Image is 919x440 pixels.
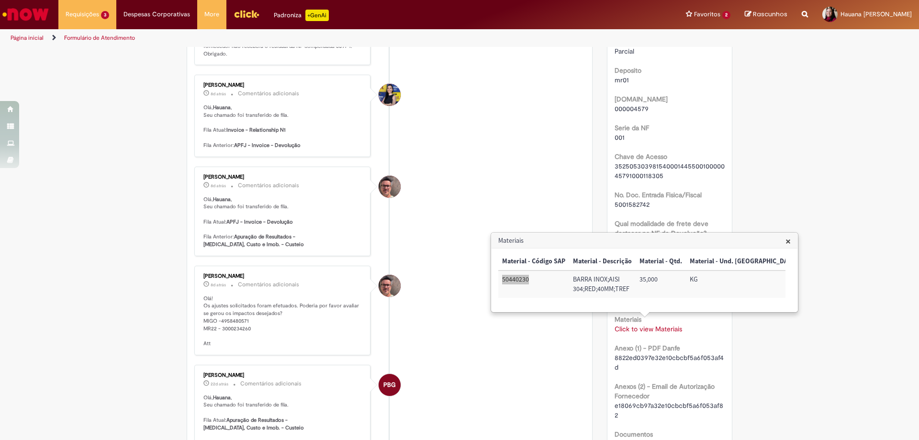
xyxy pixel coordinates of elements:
[203,196,363,248] p: Olá, , Seu chamado foi transferido de fila. Fila Atual: Fila Anterior:
[238,90,299,98] small: Comentários adicionais
[213,104,231,111] b: Hauana
[234,7,259,21] img: click_logo_yellow_360x200.png
[234,142,301,149] b: APFJ - Invoice - Devolução
[615,315,641,324] b: Materiais
[615,162,725,180] span: 35250530398154000144550010000045791000118305
[203,372,363,378] div: [PERSON_NAME]
[615,353,724,372] span: 8822ed0397e32e10cbcbf5a6f053af4d
[226,218,293,226] b: APFJ - Invoice - Devolução
[203,174,363,180] div: [PERSON_NAME]
[498,253,569,271] th: Material - Código SAP
[491,232,798,313] div: Materiais
[785,235,791,248] span: ×
[101,11,109,19] span: 3
[569,271,636,298] td: Material - Descrição: BARRA INOX;AISI 304;RED;40MM;TREF
[203,273,363,279] div: [PERSON_NAME]
[636,271,686,298] td: Material - Qtd.: 35,000
[7,29,605,47] ul: Trilhas de página
[615,104,649,113] span: 000004579
[226,126,286,134] b: Invoice - Relationship N1
[615,382,715,400] b: Anexos (2) - Email de Autorização Fornecedor
[694,10,720,19] span: Favoritos
[569,253,636,271] th: Material - Descrição
[615,152,667,161] b: Chave de Acesso
[203,417,304,431] b: Apuração de Resultados - [MEDICAL_DATA], Custo e Imob. - Custeio
[11,34,44,42] a: Página inicial
[123,10,190,19] span: Despesas Corporativas
[753,10,787,19] span: Rascunhos
[615,76,629,84] span: mr01
[841,10,912,18] span: Hauana [PERSON_NAME]
[379,176,401,198] div: Eliezer De Farias
[211,91,226,97] span: 8d atrás
[686,253,801,271] th: Material - Und. Medida
[636,253,686,271] th: Material - Qtd.
[211,381,228,387] span: 22d atrás
[238,181,299,190] small: Comentários adicionais
[615,95,668,103] b: [DOMAIN_NAME]
[615,47,634,56] span: Parcial
[615,401,723,419] span: e18069cb97a32e10cbcbf5a6f053af82
[722,11,730,19] span: 2
[615,124,649,132] b: Serie da NF
[211,381,228,387] time: 08/09/2025 12:22:20
[64,34,135,42] a: Formulário de Atendimento
[615,344,680,352] b: Anexo (1) - PDF Danfe
[66,10,99,19] span: Requisições
[204,10,219,19] span: More
[211,183,226,189] time: 22/09/2025 09:35:24
[240,380,302,388] small: Comentários adicionais
[203,104,363,149] p: Olá, , Seu chamado foi transferido de fila. Fila Atual: Fila Anterior:
[211,282,226,288] span: 8d atrás
[686,271,801,298] td: Material - Und. Medida: KG
[305,10,329,21] p: +GenAi
[615,200,650,209] span: 5001582742
[615,430,653,439] b: Documentos
[211,183,226,189] span: 8d atrás
[745,10,787,19] a: Rascunhos
[615,325,682,333] a: Click to view Materiais
[213,196,231,203] b: Hauana
[615,191,702,199] b: No. Doc. Entrada Fisica/Fiscal
[238,281,299,289] small: Comentários adicionais
[379,275,401,297] div: Eliezer De Farias
[492,233,797,248] h3: Materiais
[615,66,641,75] b: Deposito
[615,219,708,237] b: Qual modalidade de frete deve destacar na NF de Devolução?
[211,282,226,288] time: 22/09/2025 09:35:15
[203,82,363,88] div: [PERSON_NAME]
[274,10,329,21] div: Padroniza
[203,295,363,348] p: Olá! Os ajustes solicitados foram efetuados. Poderia por favor avaliar se gerou os impactos desej...
[211,91,226,97] time: 22/09/2025 09:50:23
[785,236,791,246] button: Close
[213,394,231,401] b: Hauana
[383,373,396,396] span: PBG
[615,133,625,142] span: 001
[203,233,304,248] b: Apuração de Resultados - [MEDICAL_DATA], Custo e Imob. - Custeio
[379,84,401,106] div: Melissa Paduani
[1,5,50,24] img: ServiceNow
[498,271,569,298] td: Material - Código SAP: 50440230
[379,374,401,396] div: Pedro Boro Guerra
